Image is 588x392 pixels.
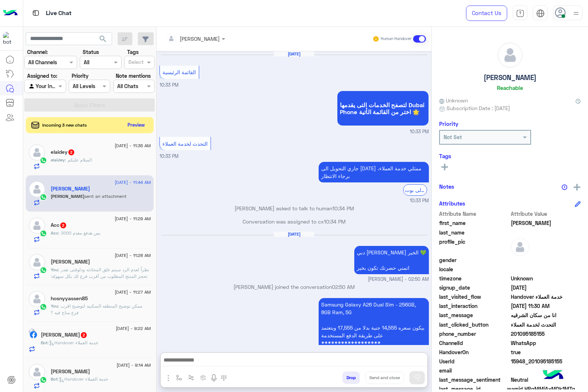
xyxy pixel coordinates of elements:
img: hulul-logo.png [540,363,566,388]
h5: [PERSON_NAME] [484,73,537,82]
button: Preview [125,120,148,130]
span: 10:33 PM [410,197,429,204]
img: WhatsApp [40,230,47,237]
img: defaultAdmin.png [29,291,45,307]
p: [PERSON_NAME] asked to talk to human [159,204,429,212]
img: defaultAdmin.png [498,43,523,68]
p: 29/8/2025, 10:33 PM [319,162,429,182]
span: last_clicked_button [439,321,509,329]
span: gender [439,256,509,264]
img: defaultAdmin.png [29,364,45,380]
img: Trigger scenario [188,375,194,381]
span: [DATE] - 9:14 AM [116,362,151,369]
span: 02:50 AM [332,284,355,290]
img: defaultAdmin.png [511,238,529,256]
h5: elaidey [51,149,75,155]
img: WhatsApp [40,157,47,164]
h6: [DATE] [274,51,314,57]
span: null [511,256,581,264]
span: 2 [81,332,87,338]
small: Human Handover [381,36,412,42]
span: Unknown [511,275,581,282]
span: search [98,35,107,43]
span: You [51,267,58,272]
label: Note mentions [116,72,151,80]
span: You [51,303,58,309]
h5: Acc [51,222,67,228]
span: Bot [41,340,48,345]
img: Logo [3,6,18,21]
span: elaidey [51,157,65,163]
span: last_interaction [439,302,509,310]
span: profile_pic [439,238,509,255]
span: بس هدفع مقدم 3000 [58,230,100,236]
button: Drop [343,371,360,384]
span: 10:34 PM [332,205,354,211]
span: Unknown [439,97,468,104]
span: [DATE] - 11:44 AM [115,179,151,186]
img: defaultAdmin.png [29,254,45,271]
h6: Priority [439,120,458,127]
img: tab [536,9,545,18]
img: picture [29,329,35,335]
a: tab [513,6,527,21]
span: last_visited_flow [439,293,509,301]
span: Subscription Date : [DATE] [447,104,510,112]
h6: Reachable [497,84,523,91]
button: create order [197,371,209,384]
span: first_name [439,219,509,227]
h6: [DATE] [274,232,314,237]
button: Send and close [365,371,404,384]
label: Channel: [27,48,48,56]
span: 15948_201095185155 [511,357,581,365]
span: [DATE] - 11:36 AM [115,142,151,149]
span: القائمة الرئيسية [162,69,196,75]
span: Attribute Value [511,210,581,218]
img: defaultAdmin.png [29,217,45,234]
span: 2 [60,222,66,228]
span: : Handover خدمة العملاء [58,376,108,382]
img: 1403182699927242 [3,32,16,45]
span: last_message_sentiment [439,376,509,384]
p: Live Chat [46,8,72,18]
div: الرجوع الى بوت [403,184,427,196]
p: 30/8/2025, 2:50 AM [354,246,429,274]
p: Conversation was assigned to cx [159,218,429,225]
span: ChannelId [439,339,509,347]
span: [DATE] - 11:29 AM [115,215,151,222]
button: select flow [173,371,185,384]
span: last_message [439,311,509,319]
span: [PERSON_NAME] [51,193,85,199]
span: last_name [439,229,509,236]
img: defaultAdmin.png [29,144,45,161]
span: [DATE] - 11:27 AM [115,289,151,295]
label: Assigned to: [27,72,57,80]
span: 2025-08-29T19:33:41.97Z [511,284,581,291]
h5: Mai Ali [41,332,87,338]
span: السلام عليكم [65,157,92,163]
span: التحدث لخدمة العملاء [162,141,208,147]
span: Acc [51,230,58,236]
span: : Handover خدمة العملاء [48,340,98,345]
span: timezone [439,275,509,282]
p: [PERSON_NAME] joined the conversation [159,283,429,291]
button: Apply Filters [24,98,155,112]
img: defaultAdmin.png [29,181,45,197]
img: WhatsApp [40,266,47,274]
span: ممكن توضيح المنطقه السكنيه لتوضيح اقرب فرع متاح فيه ؟ [51,303,142,315]
span: 10:33 PM [159,153,179,159]
img: create order [200,375,206,381]
span: Handover خدمة العملاء [511,293,581,301]
p: 30/8/2025, 2:51 AM [319,298,429,373]
span: 10:33 PM [159,82,179,88]
img: WhatsApp [40,193,47,201]
span: null [511,265,581,273]
span: 2025-08-30T08:30:58.6478731Z [511,302,581,310]
img: select flow [176,375,182,381]
img: send message [413,374,421,381]
span: [DATE] - 11:28 AM [115,252,151,259]
img: profile [571,9,581,18]
label: Priority [72,72,89,80]
span: نظراً لعدم الرد سيتم غلق المحادثه ودلوقتى تقدر تحجز المنتج المطلوب من أقرب فرع لك بكل سهولة: 1️⃣ ... [51,267,151,325]
span: HandoverOn [439,348,509,356]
